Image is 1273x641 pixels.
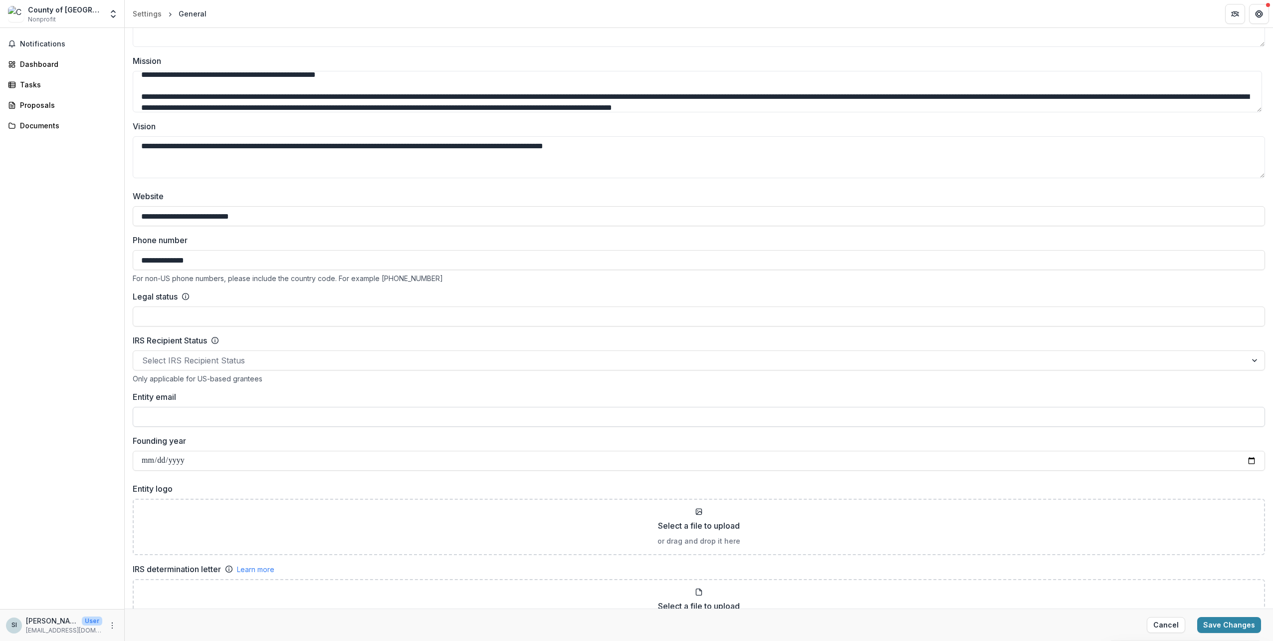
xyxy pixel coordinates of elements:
div: Tasks [20,79,112,90]
span: Nonprofit [28,15,56,24]
div: General [179,8,207,19]
button: Get Help [1249,4,1269,24]
a: Settings [129,6,166,21]
img: County of Los Angeles [8,6,24,22]
a: Documents [4,117,120,134]
div: Documents [20,120,112,131]
a: Learn more [237,564,274,575]
div: Dashboard [20,59,112,69]
button: Notifications [4,36,120,52]
button: More [106,620,118,632]
button: Partners [1225,4,1245,24]
label: IRS determination letter [133,563,221,575]
div: Only applicable for US-based grantees [133,374,1265,383]
label: Mission [133,55,1259,67]
span: Notifications [20,40,116,48]
button: Cancel [1147,617,1185,633]
label: Founding year [133,435,1259,447]
p: [EMAIL_ADDRESS][DOMAIN_NAME] [26,626,102,635]
label: Phone number [133,234,1259,246]
label: IRS Recipient Status [133,334,207,346]
label: Legal status [133,291,178,303]
label: Entity logo [133,483,1259,495]
button: Save Changes [1197,617,1261,633]
p: Select a file to upload [658,600,740,612]
button: Open entity switcher [106,4,120,24]
div: Sabrina Im [11,622,17,629]
div: Proposals [20,100,112,110]
label: Entity email [133,391,1259,403]
div: Settings [133,8,162,19]
div: County of [GEOGRAPHIC_DATA] [28,4,102,15]
p: or drag and drop it here [657,536,740,546]
nav: breadcrumb [129,6,211,21]
a: Tasks [4,76,120,93]
a: Dashboard [4,56,120,72]
p: [PERSON_NAME] [26,616,78,626]
label: Website [133,190,1259,202]
p: User [82,617,102,626]
div: For non-US phone numbers, please include the country code. For example [PHONE_NUMBER] [133,274,1265,283]
a: Proposals [4,97,120,113]
p: Select a file to upload [658,520,740,532]
label: Vision [133,120,1259,132]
